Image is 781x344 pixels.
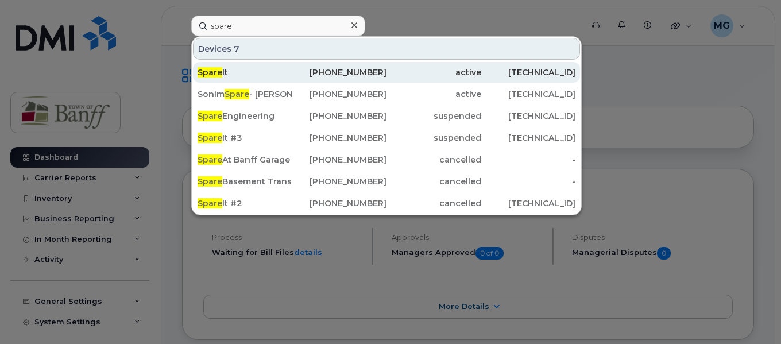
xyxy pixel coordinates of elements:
div: It #3 [198,132,292,144]
a: SpareIt #3[PHONE_NUMBER]suspended[TECHNICAL_ID] [193,127,580,148]
div: cancelled [386,154,481,165]
span: Spare [198,176,222,187]
span: Spare [198,67,222,78]
div: [PHONE_NUMBER] [292,67,387,78]
div: [TECHNICAL_ID] [481,132,576,144]
div: [TECHNICAL_ID] [481,88,576,100]
a: SpareEngineering[PHONE_NUMBER]suspended[TECHNICAL_ID] [193,106,580,126]
span: Spare [198,198,222,208]
div: [TECHNICAL_ID] [481,67,576,78]
div: suspended [386,132,481,144]
a: SpareIt[PHONE_NUMBER]active[TECHNICAL_ID] [193,62,580,83]
div: [TECHNICAL_ID] [481,198,576,209]
div: cancelled [386,176,481,187]
div: [PHONE_NUMBER] [292,176,387,187]
div: - [481,176,576,187]
div: [PHONE_NUMBER] [292,88,387,100]
div: Engineering [198,110,292,122]
div: Sonim - [PERSON_NAME] [198,88,292,100]
div: active [386,67,481,78]
div: [PHONE_NUMBER] [292,154,387,165]
span: Spare [198,133,222,143]
div: [PHONE_NUMBER] [292,110,387,122]
a: SonimSpare- [PERSON_NAME][PHONE_NUMBER]active[TECHNICAL_ID] [193,84,580,105]
div: - [481,154,576,165]
div: [PHONE_NUMBER] [292,132,387,144]
div: [TECHNICAL_ID] [481,110,576,122]
div: [PHONE_NUMBER] [292,198,387,209]
span: Spare [198,111,222,121]
div: It [198,67,292,78]
div: At Banff Garage Transit Hub [198,154,292,165]
a: SpareIt #2[PHONE_NUMBER]cancelled[TECHNICAL_ID] [193,193,580,214]
div: Basement Transit Hub [198,176,292,187]
div: It #2 [198,198,292,209]
span: Spare [198,154,222,165]
a: SpareAt Banff Garage Transit Hub[PHONE_NUMBER]cancelled- [193,149,580,170]
span: Spare [225,89,249,99]
a: SpareBasement Transit Hub[PHONE_NUMBER]cancelled- [193,171,580,192]
div: Devices [193,38,580,60]
div: cancelled [386,198,481,209]
div: active [386,88,481,100]
span: 7 [234,43,239,55]
div: suspended [386,110,481,122]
